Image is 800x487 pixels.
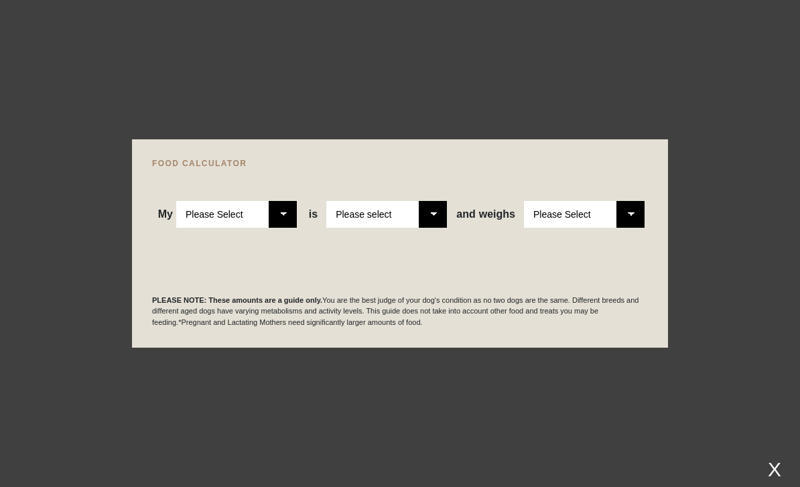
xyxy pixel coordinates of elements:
[762,458,787,480] div: X
[309,208,318,220] span: is
[152,296,322,304] b: PLEASE NOTE: These amounts are a guide only.
[158,208,173,220] span: My
[456,208,515,220] span: weighs
[152,295,648,328] p: You are the best judge of your dog's condition as no two dogs are the same. Different breeds and ...
[456,208,478,220] span: and
[152,159,648,167] h4: FOOD CALCULATOR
